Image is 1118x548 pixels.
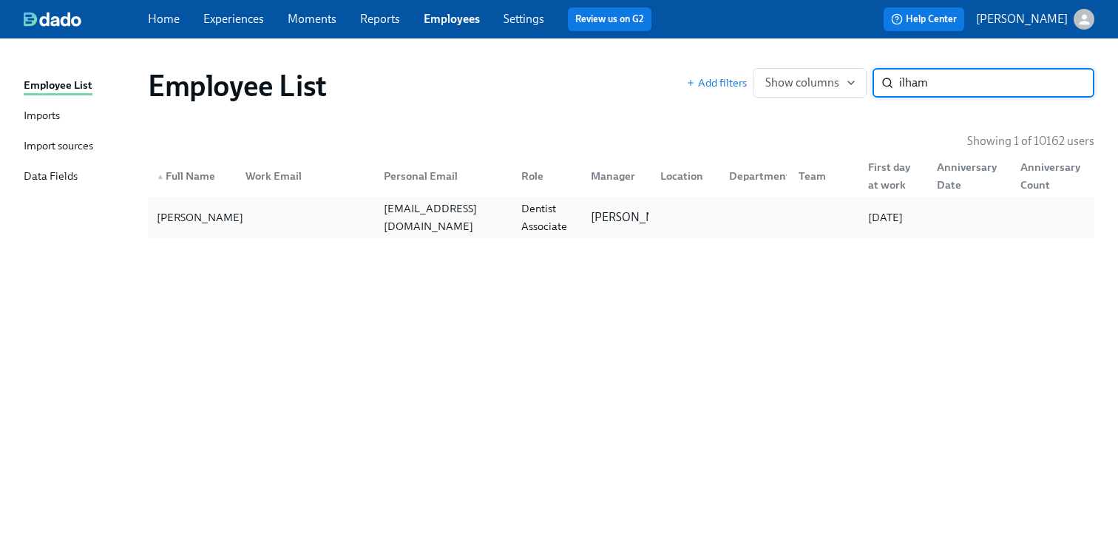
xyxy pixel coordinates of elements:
a: Review us on G2 [575,12,644,27]
div: Personal Email [378,167,510,185]
div: Manager [579,161,648,191]
img: dado [24,12,81,27]
a: Data Fields [24,168,136,186]
a: [PERSON_NAME][EMAIL_ADDRESS][DOMAIN_NAME]Dentist Associate[PERSON_NAME][DATE] [148,197,1094,238]
button: [PERSON_NAME] [976,9,1094,30]
p: [PERSON_NAME] [976,11,1068,27]
button: Add filters [686,75,747,90]
div: Anniversary Date [925,161,1008,191]
div: Anniversary Count [1009,161,1091,191]
span: Show columns [765,75,854,90]
div: [EMAIL_ADDRESS][DOMAIN_NAME] [378,200,510,235]
div: [DATE] [862,209,926,226]
div: Employee List [24,77,92,95]
a: Experiences [203,12,264,26]
div: Role [515,167,579,185]
div: ▲Full Name [151,161,234,191]
p: Showing 1 of 10162 users [967,133,1094,149]
a: Settings [504,12,544,26]
div: Team [787,161,856,191]
button: Show columns [753,68,867,98]
div: Work Email [234,161,372,191]
p: [PERSON_NAME] [591,209,682,226]
a: dado [24,12,148,27]
div: Full Name [151,167,234,185]
div: Location [654,167,718,185]
div: First day at work [862,158,926,194]
div: Department [717,161,787,191]
button: Review us on G2 [568,7,651,31]
div: Role [509,161,579,191]
a: Imports [24,107,136,126]
a: Import sources [24,138,136,156]
span: ▲ [157,173,164,180]
div: Dentist Associate [515,200,579,235]
div: First day at work [856,161,926,191]
div: Data Fields [24,168,78,186]
a: Employees [424,12,480,26]
a: Reports [360,12,400,26]
div: Department [723,167,796,185]
div: Anniversary Date [931,158,1008,194]
div: Anniversary Count [1014,158,1091,194]
div: Work Email [240,167,372,185]
div: Import sources [24,138,93,156]
a: Moments [288,12,336,26]
a: Home [148,12,180,26]
button: Help Center [884,7,964,31]
h1: Employee List [148,68,327,104]
div: Team [793,167,856,185]
div: Imports [24,107,60,126]
span: Help Center [891,12,957,27]
div: Personal Email [372,161,510,191]
a: Employee List [24,77,136,95]
div: [PERSON_NAME] [151,209,249,226]
div: Location [648,161,718,191]
div: Manager [585,167,648,185]
input: Search by name [899,68,1094,98]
